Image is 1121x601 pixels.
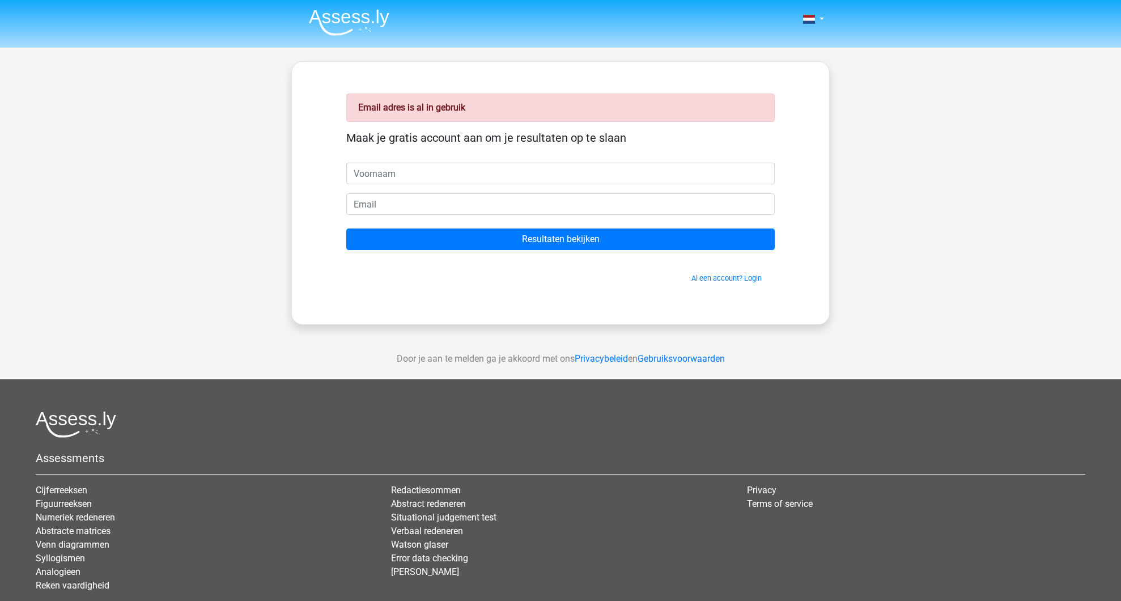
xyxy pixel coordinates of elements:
[346,193,775,215] input: Email
[346,163,775,184] input: Voornaam
[575,353,628,364] a: Privacybeleid
[391,539,448,550] a: Watson glaser
[391,512,496,523] a: Situational judgement test
[391,526,463,536] a: Verbaal redeneren
[391,553,468,564] a: Error data checking
[36,526,111,536] a: Abstracte matrices
[391,566,459,577] a: [PERSON_NAME]
[309,9,389,36] img: Assessly
[36,512,115,523] a: Numeriek redeneren
[36,580,109,591] a: Reken vaardigheid
[346,228,775,250] input: Resultaten bekijken
[391,498,466,509] a: Abstract redeneren
[36,539,109,550] a: Venn diagrammen
[747,498,813,509] a: Terms of service
[747,485,776,496] a: Privacy
[346,131,775,145] h5: Maak je gratis account aan om je resultaten op te slaan
[36,485,87,496] a: Cijferreeksen
[36,451,1085,465] h5: Assessments
[36,553,85,564] a: Syllogismen
[691,274,762,282] a: Al een account? Login
[358,102,465,113] strong: Email adres is al in gebruik
[36,566,80,577] a: Analogieen
[36,411,116,438] img: Assessly logo
[638,353,725,364] a: Gebruiksvoorwaarden
[391,485,461,496] a: Redactiesommen
[36,498,92,509] a: Figuurreeksen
